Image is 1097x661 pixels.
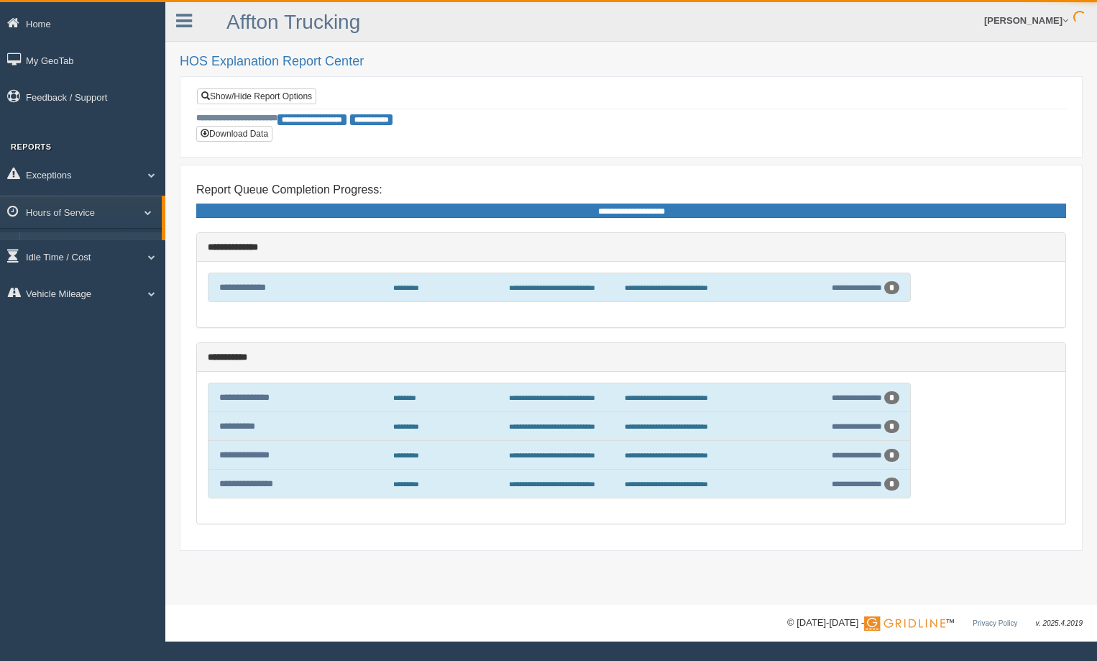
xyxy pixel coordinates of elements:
h2: HOS Explanation Report Center [180,55,1083,69]
a: Privacy Policy [973,619,1017,627]
img: Gridline [864,616,945,631]
div: © [DATE]-[DATE] - ™ [787,616,1083,631]
h4: Report Queue Completion Progress: [196,183,1066,196]
a: HOS Explanation Reports [26,232,162,258]
button: Download Data [196,126,272,142]
a: Affton Trucking [226,11,360,33]
span: v. 2025.4.2019 [1036,619,1083,627]
a: Show/Hide Report Options [197,88,316,104]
